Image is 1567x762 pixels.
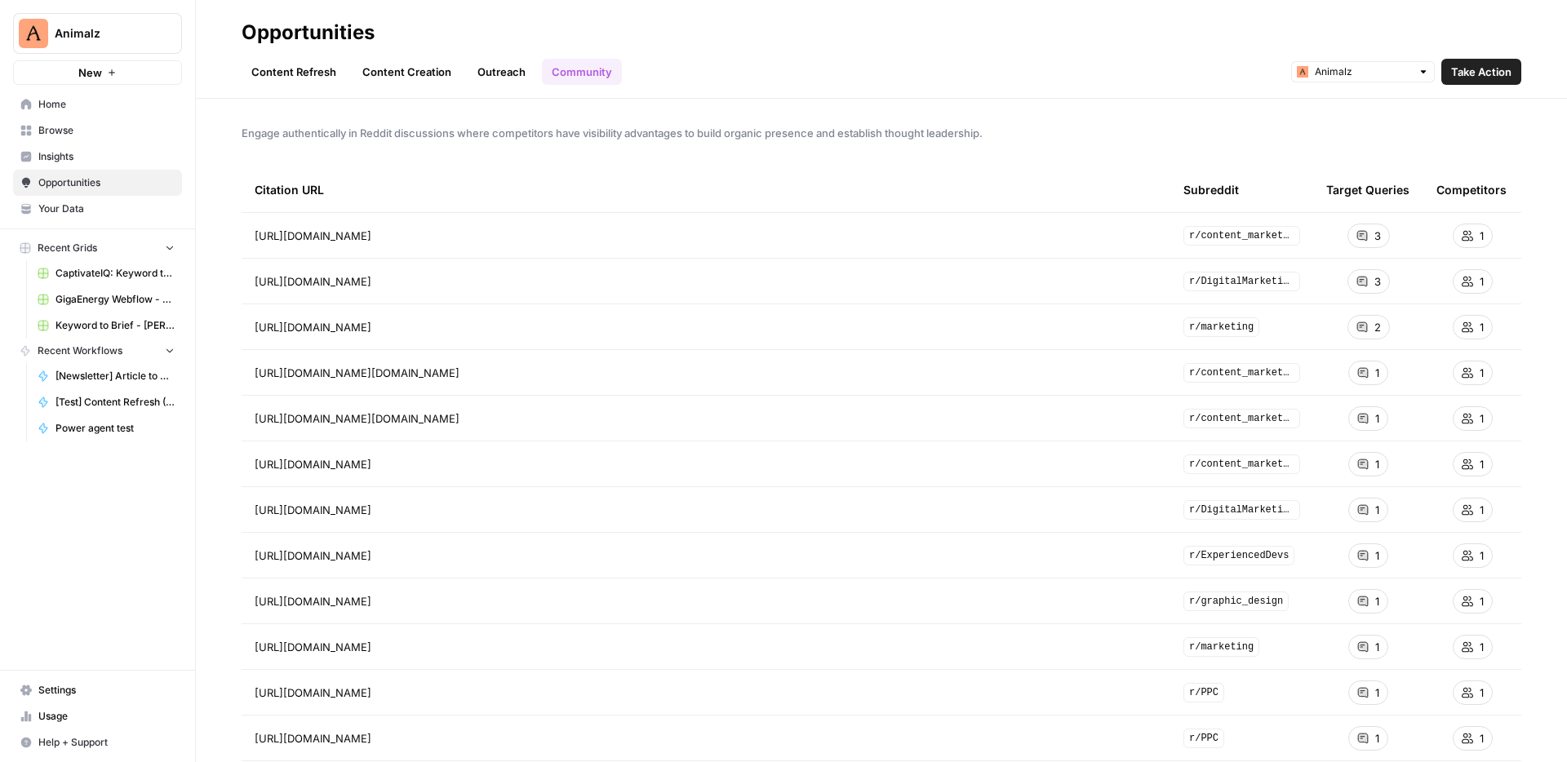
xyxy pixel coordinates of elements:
[1480,319,1484,335] span: 1
[1375,730,1379,746] span: 1
[13,117,182,144] a: Browse
[1183,729,1224,748] span: r/PPC
[38,123,175,138] span: Browse
[13,677,182,703] a: Settings
[1480,593,1484,609] span: 1
[1183,226,1300,246] span: r/content_marketing
[1375,502,1379,518] span: 1
[1480,684,1484,701] span: 1
[30,260,182,286] a: CaptivateIQ: Keyword to Article
[1183,167,1239,212] div: Subreddit
[1183,363,1300,383] span: r/content_marketing
[1375,365,1379,381] span: 1
[55,292,175,307] span: GigaEnergy Webflow - Shop Inventories
[1375,593,1379,609] span: 1
[13,13,182,54] button: Workspace: Animalz
[255,410,459,427] span: [URL][DOMAIN_NAME][DOMAIN_NAME]
[1375,456,1379,472] span: 1
[38,149,175,164] span: Insights
[38,683,175,698] span: Settings
[1480,365,1484,381] span: 1
[1374,319,1381,335] span: 2
[542,59,622,85] a: Community
[1480,410,1484,427] span: 1
[255,319,371,335] span: [URL][DOMAIN_NAME]
[1374,273,1381,290] span: 3
[255,365,459,381] span: [URL][DOMAIN_NAME][DOMAIN_NAME]
[255,228,371,244] span: [URL][DOMAIN_NAME]
[1375,639,1379,655] span: 1
[1451,64,1512,80] span: Take Action
[13,60,182,85] button: New
[1480,228,1484,244] span: 1
[78,64,102,81] span: New
[13,170,182,196] a: Opportunities
[1183,591,1289,611] span: r/graphic_design
[1480,730,1484,746] span: 1
[1183,546,1294,565] span: r/ExperiencedDevs
[242,59,346,85] a: Content Refresh
[30,415,182,441] a: Power agent test
[13,339,182,363] button: Recent Workflows
[1480,547,1484,564] span: 1
[38,175,175,190] span: Opportunities
[1326,167,1409,212] div: Target Queries
[1374,228,1381,244] span: 3
[255,547,371,564] span: [URL][DOMAIN_NAME]
[38,97,175,112] span: Home
[30,363,182,389] a: [Newsletter] Article to Newsletter ([PERSON_NAME])
[1183,454,1300,474] span: r/content_marketing
[1441,59,1521,85] button: Take Action
[1480,273,1484,290] span: 1
[55,318,175,333] span: Keyword to Brief - [PERSON_NAME] Code Grid
[30,286,182,312] a: GigaEnergy Webflow - Shop Inventories
[38,343,122,358] span: Recent Workflows
[242,20,375,46] div: Opportunities
[30,389,182,415] a: [Test] Content Refresh (Power Agents)
[1183,272,1300,291] span: r/DigitalMarketing
[1480,639,1484,655] span: 1
[55,369,175,383] span: [Newsletter] Article to Newsletter ([PERSON_NAME])
[1183,409,1300,428] span: r/content_marketing
[55,266,175,281] span: CaptivateIQ: Keyword to Article
[55,421,175,436] span: Power agent test
[255,593,371,609] span: [URL][DOMAIN_NAME]
[255,502,371,518] span: [URL][DOMAIN_NAME]
[255,456,371,472] span: [URL][DOMAIN_NAME]
[1375,547,1379,564] span: 1
[1183,317,1259,337] span: r/marketing
[38,202,175,216] span: Your Data
[255,684,371,701] span: [URL][DOMAIN_NAME]
[1375,684,1379,701] span: 1
[255,167,1157,212] div: Citation URL
[1315,64,1411,80] input: Animalz
[468,59,535,85] a: Outreach
[13,196,182,222] a: Your Data
[13,91,182,117] a: Home
[353,59,461,85] a: Content Creation
[255,730,371,746] span: [URL][DOMAIN_NAME]
[255,639,371,655] span: [URL][DOMAIN_NAME]
[1183,683,1224,702] span: r/PPC
[13,703,182,729] a: Usage
[55,395,175,410] span: [Test] Content Refresh (Power Agents)
[13,144,182,170] a: Insights
[38,709,175,724] span: Usage
[55,25,153,42] span: Animalz
[38,241,97,255] span: Recent Grids
[19,19,48,48] img: Animalz Logo
[1480,502,1484,518] span: 1
[242,125,1521,141] span: Engage authentically in Reddit discussions where competitors have visibility advantages to build ...
[13,236,182,260] button: Recent Grids
[1183,637,1259,657] span: r/marketing
[1183,500,1300,520] span: r/DigitalMarketing
[1436,167,1507,212] div: Competitors
[38,735,175,750] span: Help + Support
[13,729,182,755] button: Help + Support
[255,273,371,290] span: [URL][DOMAIN_NAME]
[1480,456,1484,472] span: 1
[1375,410,1379,427] span: 1
[30,312,182,339] a: Keyword to Brief - [PERSON_NAME] Code Grid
